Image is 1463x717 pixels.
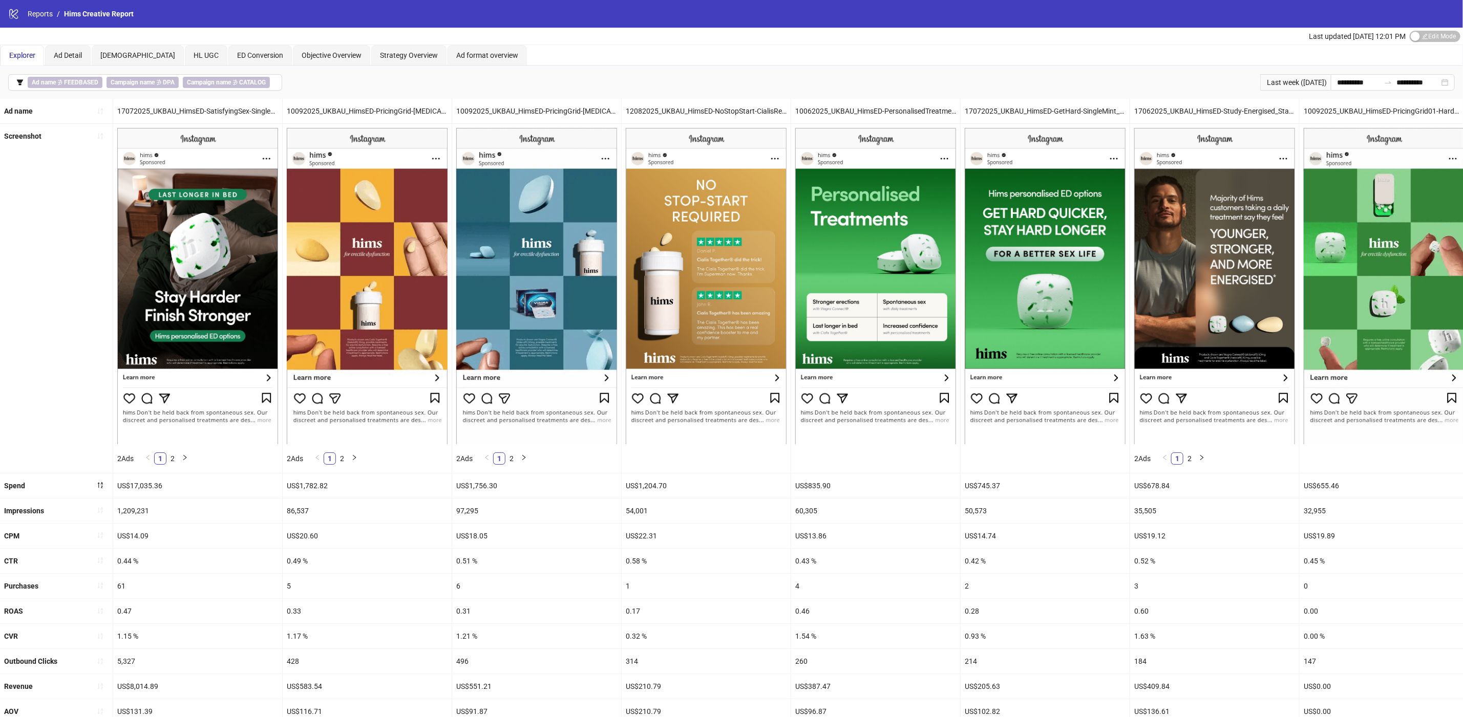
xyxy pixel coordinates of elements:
[622,549,791,573] div: 0.58 %
[1130,649,1299,673] div: 184
[452,574,621,598] div: 6
[4,682,33,690] b: Revenue
[961,674,1130,699] div: US$205.63
[100,51,175,59] span: [DEMOGRAPHIC_DATA]
[283,624,452,648] div: 1.17 %
[1130,524,1299,548] div: US$19.12
[1130,574,1299,598] div: 3
[1196,452,1208,465] li: Next Page
[452,649,621,673] div: 496
[97,482,104,489] span: sort-descending
[622,624,791,648] div: 0.32 %
[97,607,104,615] span: sort-ascending
[113,649,282,673] div: 5,327
[187,79,231,86] b: Campaign name
[283,498,452,523] div: 86,537
[4,632,18,640] b: CVR
[1183,452,1196,465] li: 2
[1384,78,1392,86] span: swap-right
[16,79,24,86] span: filter
[348,452,361,465] li: Next Page
[452,498,621,523] div: 97,295
[302,51,362,59] span: Objective Overview
[1134,128,1295,444] img: Screenshot 120228161056070185
[314,454,321,461] span: left
[791,99,960,123] div: 10062025_UKBAU_HimsED-PersonalisedTreatment-HardMint_Static_CopyNovember24Compliant!_ReclaimIntim...
[179,452,191,465] li: Next Page
[237,51,283,59] span: ED Conversion
[194,51,219,59] span: HL UGC
[32,79,56,86] b: Ad name
[622,99,791,123] div: 12082025_UKBAU_HimsED-NoStopStart-CialisReview_Static_CopyNovember24Compliant!_ReclaimIntimacy_Me...
[452,549,621,573] div: 0.51 %
[107,77,179,88] span: ∌
[791,599,960,623] div: 0.46
[283,99,452,123] div: 10092025_UKBAU_HimsED-PricingGrid-[MEDICAL_DATA]_Video_CopyNovember24Compliant!_ReclaimIntimacy_M...
[622,674,791,699] div: US$210.79
[1130,473,1299,498] div: US$678.84
[4,582,38,590] b: Purchases
[113,473,282,498] div: US$17,035.36
[622,649,791,673] div: 314
[64,10,134,18] span: Hims Creative Report
[311,452,324,465] li: Previous Page
[4,507,44,515] b: Impressions
[283,599,452,623] div: 0.33
[283,674,452,699] div: US$583.54
[117,128,278,444] img: Screenshot 120228161261030185
[142,452,154,465] li: Previous Page
[97,557,104,564] span: sort-ascending
[795,128,956,444] img: Screenshot 120228161056030185
[117,454,134,463] span: 2 Ads
[57,8,60,19] li: /
[452,624,621,648] div: 1.21 %
[113,524,282,548] div: US$14.09
[183,77,270,88] span: ∌
[965,128,1126,444] img: Screenshot 120228161297920185
[97,633,104,640] span: sort-ascending
[481,452,493,465] li: Previous Page
[961,599,1130,623] div: 0.28
[791,473,960,498] div: US$835.90
[791,649,960,673] div: 260
[961,473,1130,498] div: US$745.37
[97,107,104,115] span: sort-ascending
[456,51,518,59] span: Ad format overview
[1199,454,1205,461] span: right
[626,128,787,444] img: Screenshot 120230111038320185
[113,674,282,699] div: US$8,014.89
[283,549,452,573] div: 0.49 %
[1130,99,1299,123] div: 17062025_UKBAU_HimsED-Study-Energised_Static_CopyNovember24Compliant!_ReclaimIntimacy_MetaED_AD06...
[518,452,530,465] button: right
[4,132,41,140] b: Screenshot
[452,674,621,699] div: US$551.21
[4,707,18,715] b: AOV
[4,107,33,115] b: Ad name
[111,79,155,86] b: Campaign name
[97,658,104,665] span: sort-ascending
[336,453,348,464] a: 2
[26,8,55,19] a: Reports
[1171,452,1183,465] li: 1
[1162,454,1168,461] span: left
[287,128,448,444] img: Screenshot 120232028028090185
[167,453,178,464] a: 2
[622,574,791,598] div: 1
[113,99,282,123] div: 17072025_UKBAU_HimsED-SatisfyingSex-SingleMint_Static_CopyNovember24Compliant!_ReclaimIntimacy_Me...
[791,674,960,699] div: US$387.47
[1260,74,1331,91] div: Last week ([DATE])
[456,128,617,444] img: Screenshot 120232027948480185
[961,524,1130,548] div: US$14.74
[494,453,505,464] a: 1
[179,452,191,465] button: right
[452,473,621,498] div: US$1,756.30
[1384,78,1392,86] span: to
[1130,624,1299,648] div: 1.63 %
[64,79,98,86] b: FEEDBASED
[4,532,19,540] b: CPM
[4,557,18,565] b: CTR
[493,452,505,465] li: 1
[97,507,104,514] span: sort-ascending
[1172,453,1183,464] a: 1
[113,574,282,598] div: 61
